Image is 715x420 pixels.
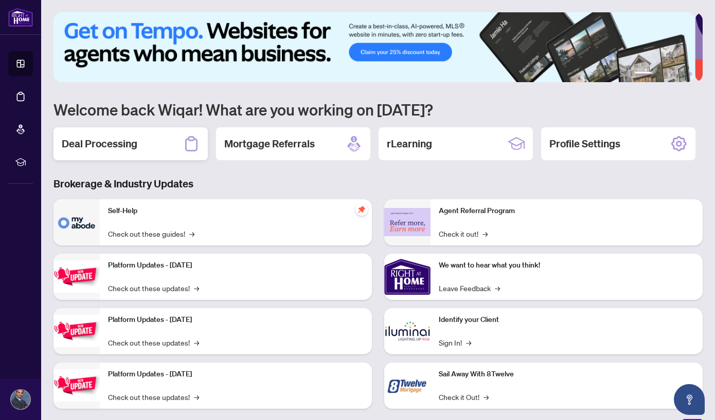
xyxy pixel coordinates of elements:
[384,254,431,300] img: We want to hear what you think!
[439,282,500,294] a: Leave Feedback→
[439,391,489,403] a: Check it Out!→
[655,72,659,76] button: 2
[635,72,651,76] button: 1
[108,391,199,403] a: Check out these updates!→
[439,314,694,326] p: Identify your Client
[549,137,620,151] h2: Profile Settings
[355,203,368,216] span: pushpin
[680,72,684,76] button: 5
[11,390,30,409] img: Profile Icon
[482,228,488,239] span: →
[108,205,364,217] p: Self-Help
[439,205,694,217] p: Agent Referral Program
[439,260,694,271] p: We want to hear what you think!
[674,384,705,415] button: Open asap
[53,12,695,82] img: Slide 0
[108,337,199,348] a: Check out these updates!→
[53,177,703,191] h3: Brokerage & Industry Updates
[384,208,431,236] img: Agent Referral Program
[108,314,364,326] p: Platform Updates - [DATE]
[439,369,694,380] p: Sail Away With 8Twelve
[62,137,137,151] h2: Deal Processing
[194,282,199,294] span: →
[108,282,199,294] a: Check out these updates!→
[688,72,692,76] button: 6
[439,337,471,348] a: Sign In!→
[53,260,100,293] img: Platform Updates - July 21, 2025
[53,315,100,347] img: Platform Updates - July 8, 2025
[53,100,703,119] h1: Welcome back Wiqar! What are you working on [DATE]?
[484,391,489,403] span: →
[387,137,432,151] h2: rLearning
[384,308,431,354] img: Identify your Client
[108,260,364,271] p: Platform Updates - [DATE]
[108,228,194,239] a: Check out these guides!→
[189,228,194,239] span: →
[384,362,431,409] img: Sail Away With 8Twelve
[224,137,315,151] h2: Mortgage Referrals
[672,72,676,76] button: 4
[664,72,668,76] button: 3
[495,282,500,294] span: →
[108,369,364,380] p: Platform Updates - [DATE]
[194,391,199,403] span: →
[8,8,33,27] img: logo
[53,369,100,402] img: Platform Updates - June 23, 2025
[439,228,488,239] a: Check it out!→
[194,337,199,348] span: →
[466,337,471,348] span: →
[53,199,100,245] img: Self-Help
